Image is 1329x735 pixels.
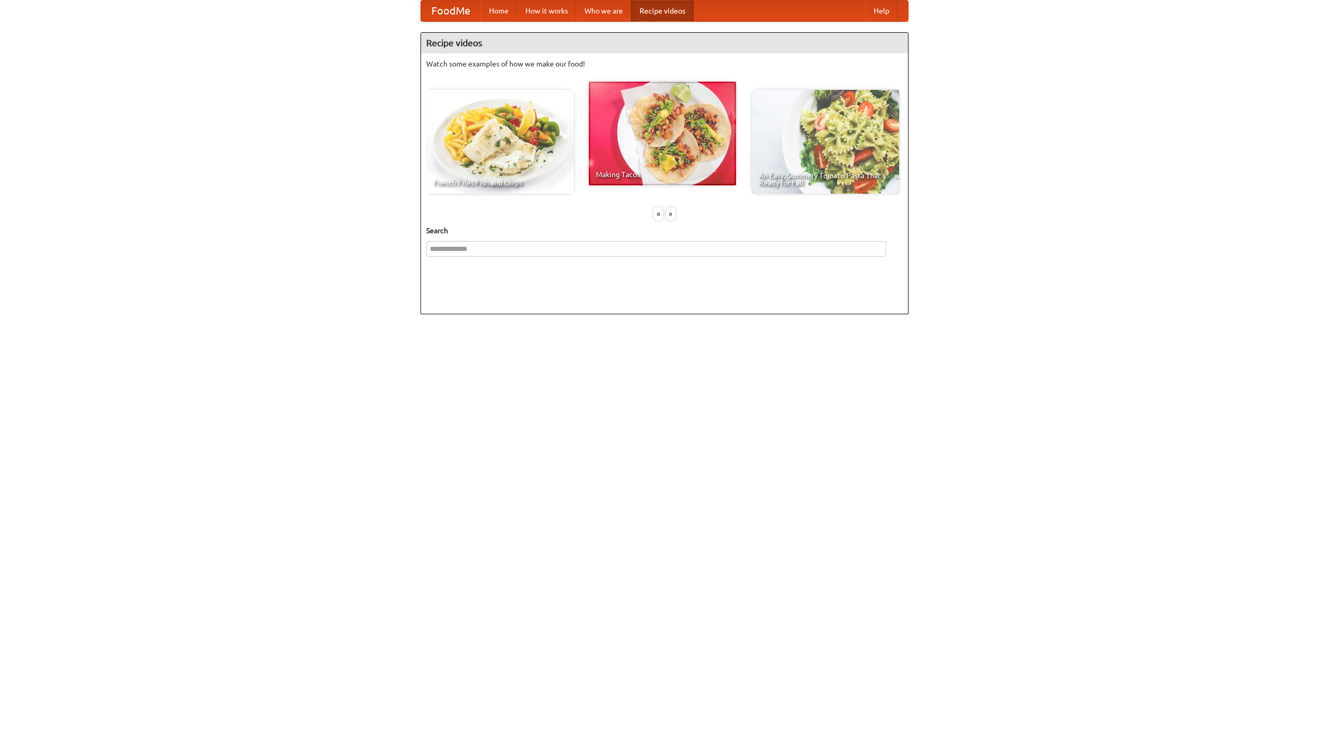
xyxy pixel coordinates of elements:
[481,1,517,21] a: Home
[759,172,892,186] span: An Easy, Summery Tomato Pasta That's Ready for Fall
[666,207,675,220] div: »
[596,171,729,178] span: Making Tacos
[421,33,908,54] h4: Recipe videos
[576,1,631,21] a: Who we are
[865,1,898,21] a: Help
[589,82,736,185] a: Making Tacos
[426,225,903,236] h5: Search
[433,179,566,186] span: French Fries Fish and Chips
[654,207,663,220] div: «
[426,59,903,69] p: Watch some examples of how we make our food!
[421,1,481,21] a: FoodMe
[631,1,694,21] a: Recipe videos
[517,1,576,21] a: How it works
[426,90,574,194] a: French Fries Fish and Chips
[752,90,899,194] a: An Easy, Summery Tomato Pasta That's Ready for Fall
